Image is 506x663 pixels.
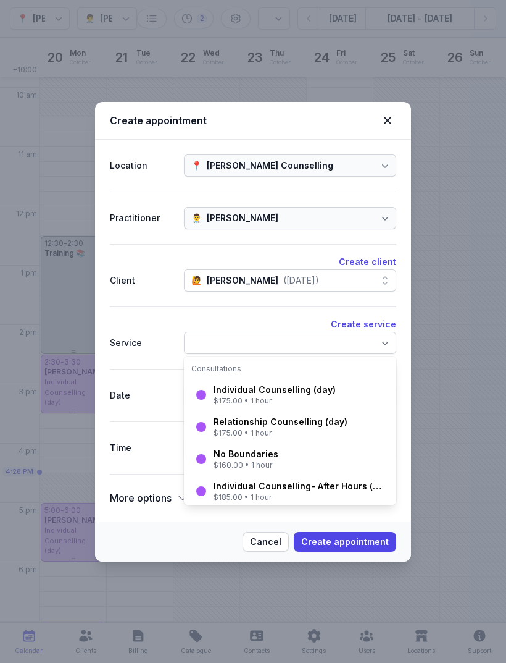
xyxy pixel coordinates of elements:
span: Cancel [250,534,281,549]
div: $175.00 • 1 hour [214,396,336,406]
div: 📍 [191,158,202,173]
div: Create appointment [110,113,379,128]
button: Cancel [243,532,289,552]
div: Service [110,336,174,350]
div: $160.00 • 1 hour [214,460,278,470]
div: Practitioner [110,211,174,226]
div: 👨‍⚕️ [191,211,202,226]
div: Location [110,158,174,173]
div: 🙋️ [191,273,202,288]
div: Individual Counselling- After Hours (after 5pm) [214,480,386,492]
div: Client [110,273,174,288]
div: [PERSON_NAME] Counselling [207,158,333,173]
div: [PERSON_NAME] [207,211,278,226]
span: More options [110,489,172,507]
span: Create appointment [301,534,389,549]
div: Individual Counselling (day) [214,384,336,396]
div: Time [110,441,174,455]
button: Create appointment [294,532,396,552]
button: Create service [331,317,396,332]
div: $185.00 • 1 hour [214,492,386,502]
div: Relationship Counselling (day) [214,416,347,428]
div: $175.00 • 1 hour [214,428,347,438]
div: Date [110,388,174,403]
div: Consultations [191,364,389,374]
button: Create client [339,255,396,269]
div: No Boundaries [214,448,278,460]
